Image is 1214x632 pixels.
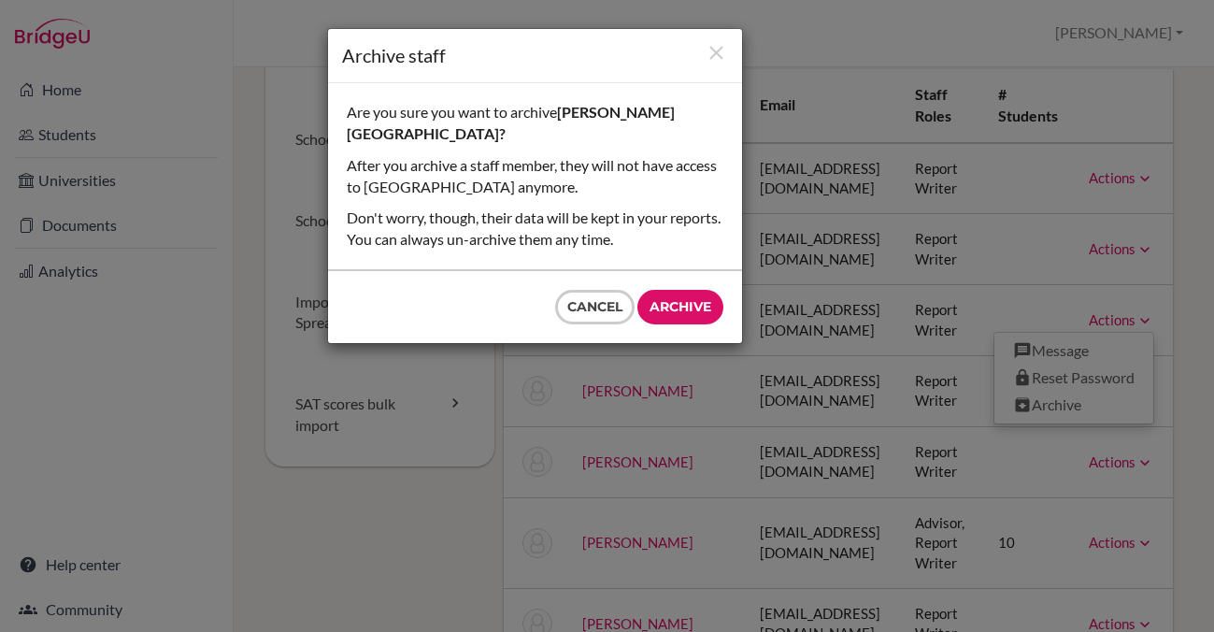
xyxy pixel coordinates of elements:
[555,290,635,324] button: Cancel
[342,43,728,68] h1: Archive staff
[705,41,728,66] button: Close
[347,103,675,142] strong: [PERSON_NAME][GEOGRAPHIC_DATA]?
[637,290,723,324] input: Archive
[328,83,742,269] div: Are you sure you want to archive After you archive a staff member, they will not have access to [...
